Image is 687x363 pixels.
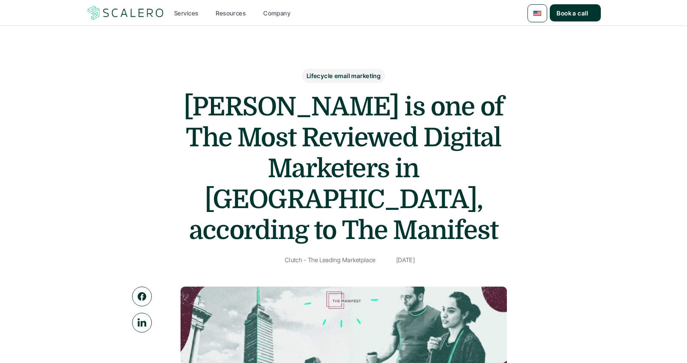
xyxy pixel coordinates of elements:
[174,9,198,18] p: Services
[285,254,375,265] p: Clutch - The Leading Marketplace
[86,5,165,21] img: Scalero company logotype
[557,9,588,18] p: Book a call
[396,254,415,265] p: [DATE]
[216,9,246,18] p: Resources
[533,9,542,18] img: 🇺🇸
[172,91,515,246] h1: [PERSON_NAME] is one of The Most Reviewed Digital Marketers in [GEOGRAPHIC_DATA], according to Th...
[307,71,381,80] p: Lifecycle email marketing
[550,4,601,21] a: Book a call
[263,9,290,18] p: Company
